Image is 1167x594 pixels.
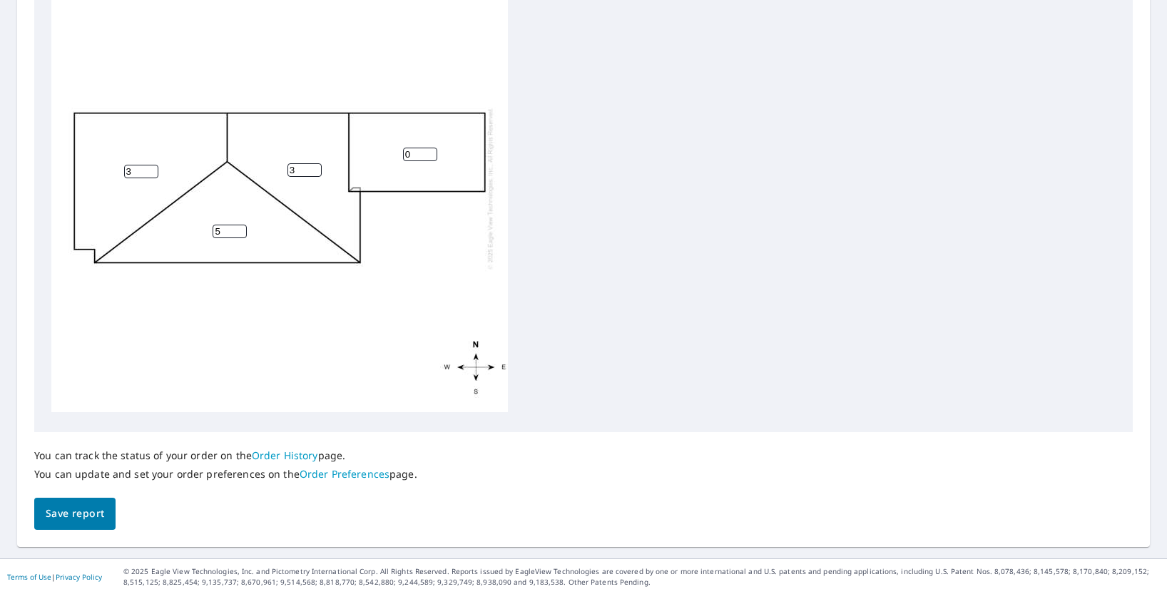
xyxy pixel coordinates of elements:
[34,449,417,462] p: You can track the status of your order on the page.
[7,573,102,581] p: |
[34,498,116,530] button: Save report
[7,572,51,582] a: Terms of Use
[300,467,389,481] a: Order Preferences
[34,468,417,481] p: You can update and set your order preferences on the page.
[123,566,1160,588] p: © 2025 Eagle View Technologies, Inc. and Pictometry International Corp. All Rights Reserved. Repo...
[46,505,104,523] span: Save report
[56,572,102,582] a: Privacy Policy
[252,449,318,462] a: Order History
